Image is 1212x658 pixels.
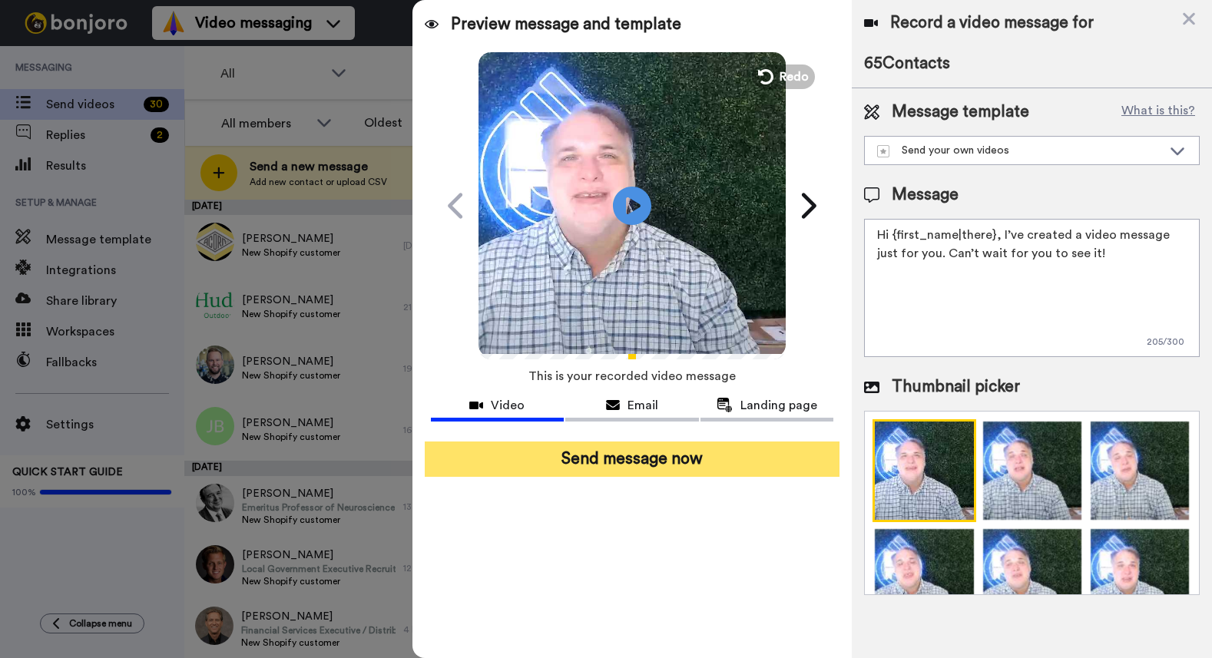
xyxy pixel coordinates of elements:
button: What is this? [1117,101,1200,124]
img: 2Q== [1088,419,1191,522]
textarea: Hi {first_name|there}, I’ve created a video message just for you. Can’t wait for you to see it! [864,219,1200,357]
span: This is your recorded video message [528,359,736,393]
div: Send your own videos [877,143,1162,158]
span: Video [491,396,525,415]
span: Landing page [740,396,817,415]
img: 2Q== [873,419,975,522]
img: demo-template.svg [877,145,889,157]
img: Z [873,527,975,630]
span: Email [628,396,658,415]
button: Send message now [425,441,840,477]
span: Thumbnail picker [892,375,1020,398]
span: Message [892,184,959,207]
span: Message template [892,101,1029,124]
img: Z [981,527,1084,630]
img: 2Q== [981,419,1084,522]
img: 9k= [1088,527,1191,630]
